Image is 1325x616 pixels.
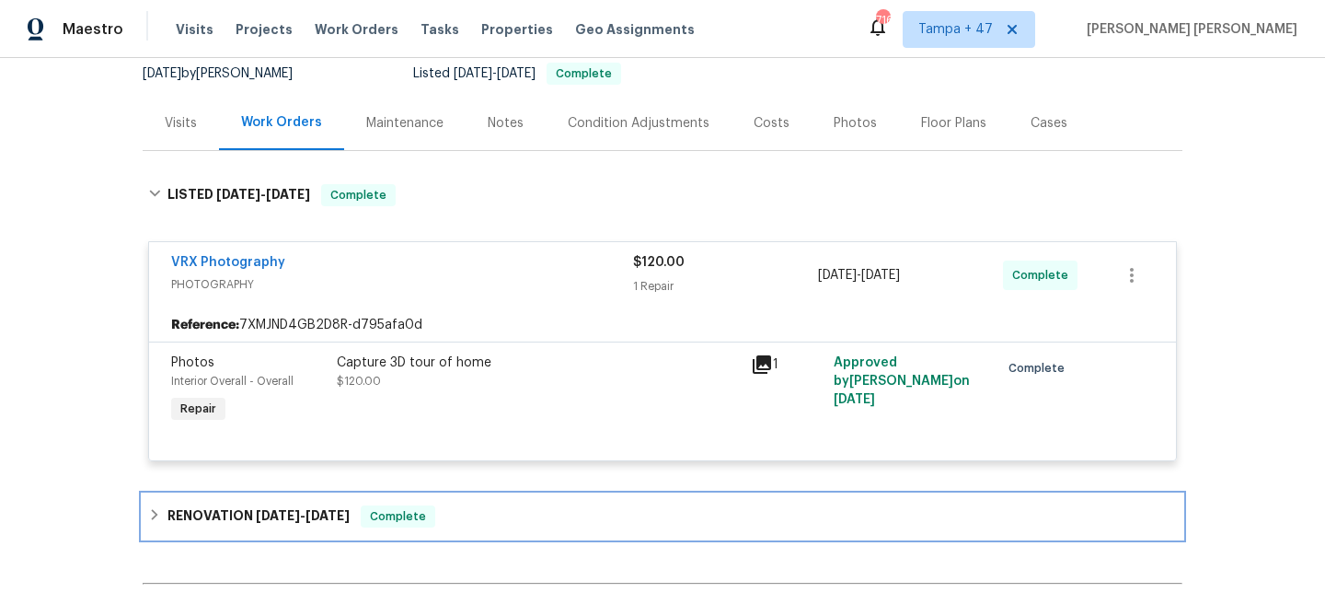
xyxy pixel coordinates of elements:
div: by [PERSON_NAME] [143,63,315,85]
span: [DATE] [861,269,900,282]
span: Complete [1012,266,1076,285]
span: [PERSON_NAME] [PERSON_NAME] [1079,20,1297,39]
span: Photos [171,356,214,369]
span: [DATE] [266,188,310,201]
span: [DATE] [305,509,350,522]
a: VRX Photography [171,256,285,269]
span: Repair [173,400,224,418]
span: PHOTOGRAPHY [171,275,633,294]
span: Tampa + 47 [918,20,993,39]
div: Floor Plans [921,114,986,133]
div: Photos [834,114,877,133]
span: Listed [413,67,621,80]
div: LISTED [DATE]-[DATE]Complete [143,166,1182,225]
div: Work Orders [241,113,322,132]
span: $120.00 [633,256,685,269]
span: Maestro [63,20,123,39]
div: 1 Repair [633,277,818,296]
span: - [818,266,900,285]
span: Complete [1008,359,1072,378]
div: Cases [1031,114,1067,133]
div: 7XMJND4GB2D8R-d795afa0d [149,308,1176,342]
span: [DATE] [497,67,536,80]
span: $120.00 [337,376,381,387]
h6: RENOVATION [167,506,350,528]
div: RENOVATION [DATE]-[DATE]Complete [143,494,1182,539]
span: Properties [481,20,553,39]
div: Costs [754,114,789,133]
b: Reference: [171,316,239,334]
span: [DATE] [256,509,300,522]
span: Geo Assignments [575,20,695,39]
div: Capture 3D tour of home [337,354,740,372]
span: Approved by [PERSON_NAME] on [834,356,970,406]
span: [DATE] [454,67,492,80]
div: Notes [488,114,524,133]
div: Maintenance [366,114,444,133]
span: Complete [323,186,394,204]
span: [DATE] [834,393,875,406]
span: [DATE] [143,67,181,80]
span: Projects [236,20,293,39]
span: - [454,67,536,80]
span: [DATE] [818,269,857,282]
div: 1 [751,354,823,376]
div: Visits [165,114,197,133]
span: - [216,188,310,201]
div: 716 [876,11,889,29]
span: Complete [548,68,619,79]
span: [DATE] [216,188,260,201]
span: Visits [176,20,213,39]
span: - [256,509,350,522]
span: Complete [363,507,433,526]
span: Tasks [421,23,459,36]
h6: LISTED [167,184,310,206]
span: Interior Overall - Overall [171,376,294,387]
div: Condition Adjustments [568,114,709,133]
span: Work Orders [315,20,398,39]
